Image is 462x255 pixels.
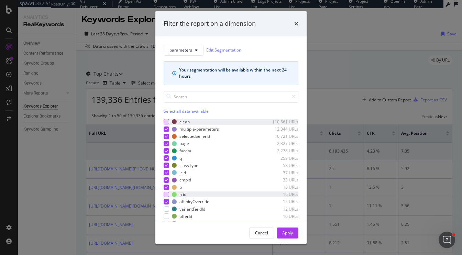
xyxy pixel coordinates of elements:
div: 2,278 URLs [265,148,298,154]
div: icid [179,170,186,176]
div: Select all data available [164,108,298,114]
div: info banner [164,61,298,85]
div: page [179,141,189,146]
div: b [179,184,182,190]
input: Search [164,91,298,103]
button: Cancel [249,228,274,239]
span: parameters [169,47,192,53]
div: affinityOverride [179,199,209,204]
div: Cancel [255,230,268,236]
div: classType [179,163,198,168]
div: 259 URLs [265,155,298,161]
div: offerId [179,213,192,219]
div: rrid [179,191,186,197]
div: 10 URLs [265,213,298,219]
div: clean [179,119,190,125]
div: cmpid [179,177,191,183]
div: Filter the report on a dimension [164,19,256,28]
div: 33 URLs [265,177,298,183]
iframe: Intercom live chat [439,232,455,248]
div: multiple-parameters [179,126,219,132]
div: Your segmentation will be available within the next 24 hours [179,67,290,79]
div: 37 URLs [265,170,298,176]
div: 12,344 URLs [265,126,298,132]
div: 58 URLs [265,163,298,168]
div: 110,861 URLs [265,119,298,125]
div: times [294,19,298,28]
div: 4 URLs [265,221,298,226]
div: p [179,221,182,226]
div: 10,721 URLs [265,133,298,139]
div: q [179,155,182,161]
div: facet= [179,148,191,154]
a: Edit Segmentation [206,46,241,54]
div: Apply [282,230,293,236]
button: parameters [164,45,203,56]
div: 2,327 URLs [265,141,298,146]
button: Apply [277,228,298,239]
div: 18 URLs [265,184,298,190]
div: selectedSellerId [179,133,210,139]
div: 12 URLs [265,206,298,212]
div: modal [155,11,307,244]
div: variantFieldId [179,206,205,212]
div: 15 URLs [265,199,298,204]
div: 16 URLs [265,191,298,197]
